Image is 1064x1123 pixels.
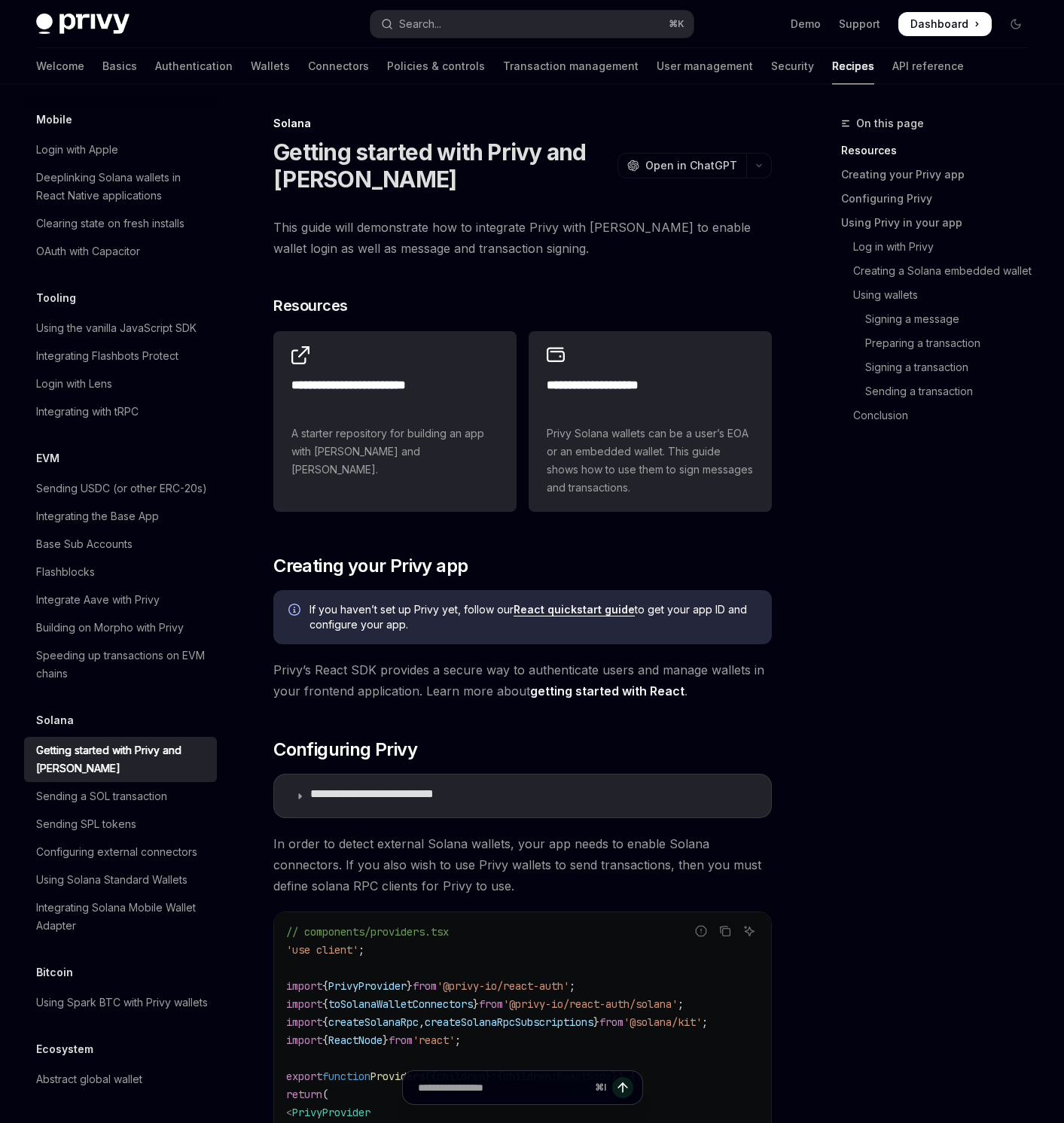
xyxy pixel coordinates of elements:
[547,425,754,497] span: Privy Solana wallets can be a user’s EOA or an embedded wallet. This guide shows how to use them ...
[841,355,1040,379] a: Signing a transaction
[413,979,437,993] span: from
[691,921,711,941] button: Report incorrect code
[36,1040,93,1058] h5: Ecosystem
[24,838,217,866] a: Configuring external connectors
[36,647,208,683] div: Speeding up transactions on EVM chains
[36,479,207,498] div: Sending USDC (or other ERC-20s)
[407,979,413,993] span: }
[503,48,639,84] a: Transaction management
[322,979,328,993] span: {
[841,235,1040,259] a: Log in with Privy
[479,997,503,1011] span: from
[839,17,880,32] a: Support
[841,307,1040,331] a: Signing a message
[437,979,569,993] span: '@privy-io/react-auth'
[36,507,159,525] div: Integrating the Base App
[36,347,178,365] div: Integrating Flashbots Protect
[36,215,184,233] div: Clearing state on fresh installs
[286,1015,322,1029] span: import
[24,210,217,237] a: Clearing state on fresh installs
[569,979,575,993] span: ;
[24,342,217,370] a: Integrating Flashbots Protect
[322,1033,328,1047] span: {
[308,48,369,84] a: Connectors
[36,111,72,129] h5: Mobile
[24,315,217,342] a: Using the vanilla JavaScript SDK
[425,1015,593,1029] span: createSolanaRpcSubscriptions
[841,138,1040,163] a: Resources
[24,531,217,558] a: Base Sub Accounts
[36,787,167,805] div: Sending a SOL transaction
[36,48,84,84] a: Welcome
[273,116,772,131] div: Solana
[791,17,821,32] a: Demo
[389,1033,413,1047] span: from
[286,997,322,1011] span: import
[898,12,992,36] a: Dashboard
[36,711,74,729] h5: Solana
[529,331,772,512] a: **** **** **** *****Privy Solana wallets can be a user’s EOA or an embedded wallet. This guide sh...
[36,535,133,553] div: Base Sub Accounts
[273,138,611,193] h1: Getting started with Privy and [PERSON_NAME]
[36,141,118,159] div: Login with Apple
[514,603,635,616] a: React quickstart guide
[841,379,1040,403] a: Sending a transaction
[657,48,753,84] a: User management
[841,403,1040,428] a: Conclusion
[841,331,1040,355] a: Preparing a transaction
[36,403,139,421] div: Integrating with tRPC
[24,989,217,1016] a: Using Spark BTC with Privy wallets
[328,979,407,993] span: PrivyProvider
[841,211,1040,235] a: Using Privy in your app
[36,449,59,467] h5: EVM
[841,283,1040,307] a: Using wallets
[273,659,772,701] span: Privy’s React SDK provides a secure way to authenticate users and manage wallets in your frontend...
[24,1066,217,1093] a: Abstract global wallet
[273,295,348,316] span: Resources
[593,1015,599,1029] span: }
[36,289,76,307] h5: Tooling
[36,375,112,393] div: Login with Lens
[841,163,1040,187] a: Creating your Privy app
[856,114,924,132] span: On this page
[399,15,441,33] div: Search...
[36,843,197,861] div: Configuring external connectors
[892,48,964,84] a: API reference
[24,614,217,641] a: Building on Morpho with Privy
[24,136,217,163] a: Login with Apple
[36,741,208,778] div: Getting started with Privy and [PERSON_NAME]
[36,242,140,260] div: OAuth with Capacitor
[24,866,217,893] a: Using Solana Standard Wallets
[418,1071,589,1104] input: Ask a question...
[370,11,693,38] button: Open search
[309,602,757,632] span: If you haven’t set up Privy yet, follow our to get your app ID and configure your app.
[286,925,449,939] span: // components/providers.tsx
[771,48,814,84] a: Security
[273,554,468,578] span: Creating your Privy app
[24,642,217,687] a: Speeding up transactions on EVM chains
[24,398,217,425] a: Integrating with tRPC
[36,319,197,337] div: Using the vanilla JavaScript SDK
[24,503,217,530] a: Integrating the Base App
[24,783,217,810] a: Sending a SOL transaction
[322,997,328,1011] span: {
[387,48,485,84] a: Policies & controls
[36,619,184,637] div: Building on Morpho with Privy
[358,943,364,957] span: ;
[36,563,95,581] div: Flashblocks
[24,164,217,209] a: Deeplinking Solana wallets in React Native applications
[36,899,208,935] div: Integrating Solana Mobile Wallet Adapter
[102,48,137,84] a: Basics
[328,1033,383,1047] span: ReactNode
[413,1033,455,1047] span: 'react'
[910,17,968,32] span: Dashboard
[24,737,217,782] a: Getting started with Privy and [PERSON_NAME]
[36,1070,142,1088] div: Abstract global wallet
[473,997,479,1011] span: }
[24,894,217,939] a: Integrating Solana Mobile Wallet Adapter
[24,811,217,838] a: Sending SPL tokens
[645,158,737,173] span: Open in ChatGPT
[36,14,130,35] img: dark logo
[273,738,417,762] span: Configuring Privy
[383,1033,389,1047] span: }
